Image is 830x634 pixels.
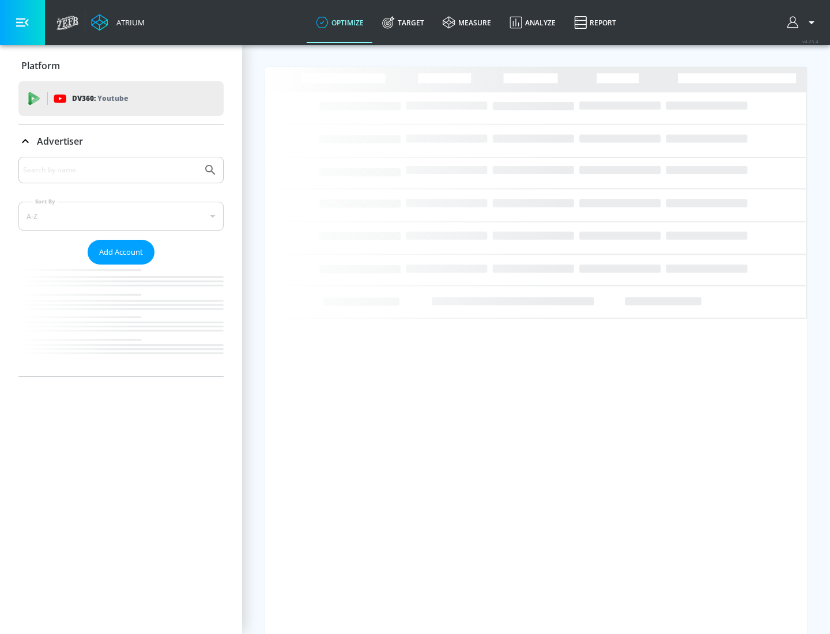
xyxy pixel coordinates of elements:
[97,92,128,104] p: Youtube
[18,202,224,231] div: A-Z
[18,125,224,157] div: Advertiser
[802,38,818,44] span: v 4.25.4
[18,157,224,376] div: Advertiser
[373,2,433,43] a: Target
[500,2,565,43] a: Analyze
[565,2,625,43] a: Report
[112,17,145,28] div: Atrium
[37,135,83,148] p: Advertiser
[18,81,224,116] div: DV360: Youtube
[99,246,143,259] span: Add Account
[18,50,224,82] div: Platform
[433,2,500,43] a: measure
[33,198,58,205] label: Sort By
[72,92,128,105] p: DV360:
[88,240,154,265] button: Add Account
[21,59,60,72] p: Platform
[18,265,224,376] nav: list of Advertiser
[91,14,145,31] a: Atrium
[23,163,198,178] input: Search by name
[307,2,373,43] a: optimize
